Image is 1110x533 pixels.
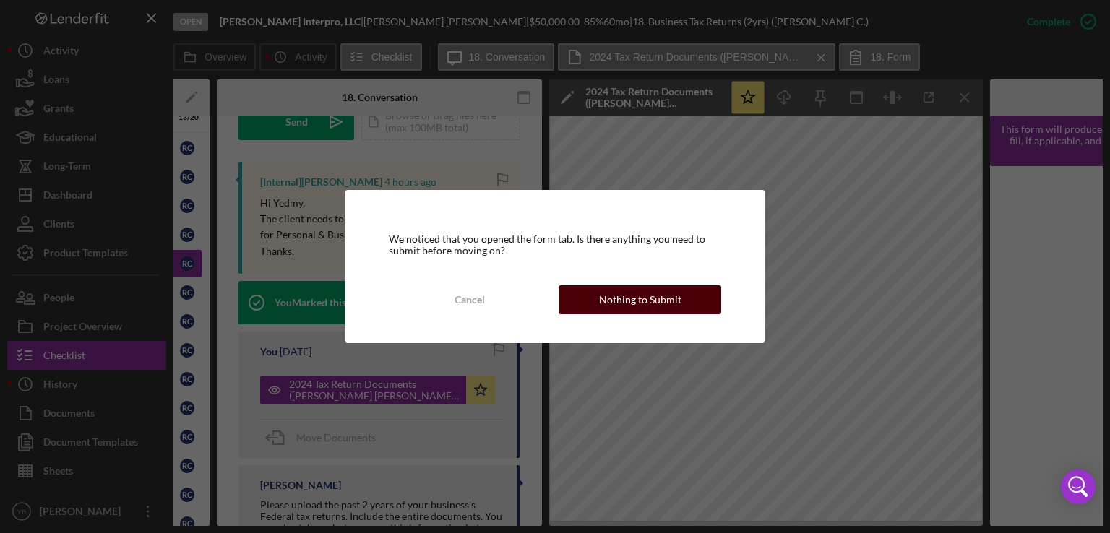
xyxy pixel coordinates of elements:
[1061,469,1096,504] div: Open Intercom Messenger
[389,285,551,314] button: Cancel
[455,285,485,314] div: Cancel
[559,285,721,314] button: Nothing to Submit
[599,285,681,314] div: Nothing to Submit
[389,233,722,256] div: We noticed that you opened the form tab. Is there anything you need to submit before moving on?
